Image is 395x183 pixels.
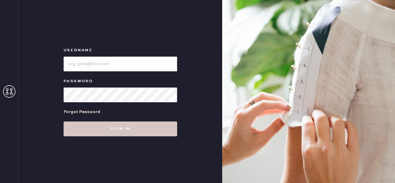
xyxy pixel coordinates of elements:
div: Forgot Password [64,109,100,115]
button: Sign in [64,121,177,136]
a: Forgot Password [64,102,100,121]
input: e.g. john@doe.com [64,57,177,71]
label: Username [64,47,177,54]
label: Password [64,78,177,85]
